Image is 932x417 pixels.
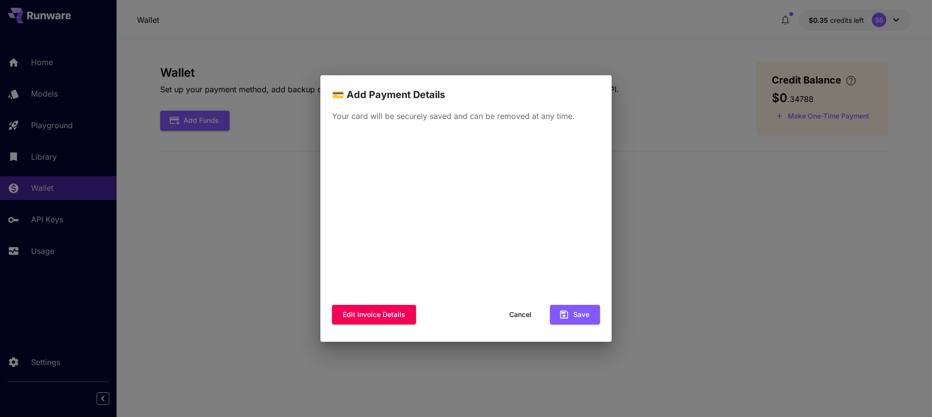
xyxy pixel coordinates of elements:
button: Edit invoice details [332,305,416,325]
button: Save [550,305,600,325]
div: Віджет чату [883,370,932,417]
iframe: Chat Widget [883,370,932,417]
h2: 💳 Add Payment Details [320,75,612,102]
p: Your card will be securely saved and can be removed at any time. [332,110,600,122]
iframe: Secure payment input frame [330,132,602,299]
button: Cancel [499,305,542,325]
